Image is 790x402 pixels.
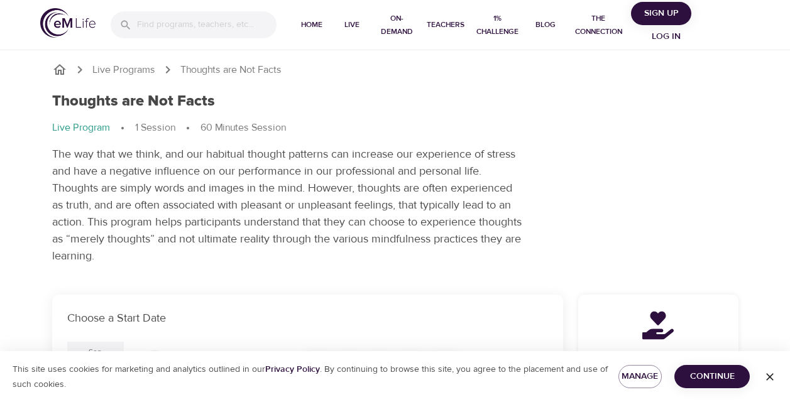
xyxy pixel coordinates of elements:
[641,29,691,45] span: Log in
[636,6,686,21] span: Sign Up
[52,62,738,77] nav: breadcrumb
[297,18,327,31] span: Home
[427,18,464,31] span: Teachers
[571,12,626,38] span: The Connection
[475,12,521,38] span: 1% Challenge
[674,365,750,388] button: Continue
[137,11,277,38] input: Find programs, teachers, etc...
[636,25,696,48] button: Log in
[40,8,96,38] img: logo
[265,364,320,375] a: Privacy Policy
[52,121,738,136] nav: breadcrumb
[618,365,662,388] button: Manage
[631,2,691,25] button: Sign Up
[200,121,286,135] p: 60 Minutes Session
[89,347,102,357] div: Sep
[628,369,652,384] span: Manage
[52,146,524,264] p: The way that we think, and our habitual thought patterns can increase our experience of stress an...
[52,92,215,111] h1: Thoughts are Not Facts
[377,12,417,38] span: On-Demand
[684,369,740,384] span: Continue
[52,121,110,135] p: Live Program
[135,121,175,135] p: 1 Session
[67,310,548,327] p: Choose a Start Date
[180,63,282,77] p: Thoughts are Not Facts
[337,18,367,31] span: Live
[92,63,155,77] a: Live Programs
[530,18,561,31] span: Blog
